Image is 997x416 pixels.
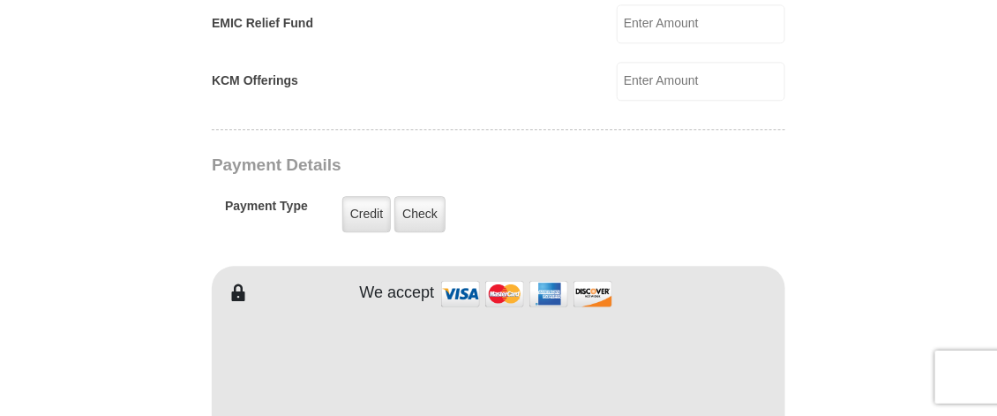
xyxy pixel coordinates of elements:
h5: Payment Type [225,199,308,223]
input: Enter Amount [617,4,785,43]
label: KCM Offerings [212,72,298,90]
h4: We accept [360,284,435,303]
img: credit cards accepted [439,275,615,313]
label: Check [394,196,446,232]
h3: Payment Details [212,155,662,176]
label: EMIC Relief Fund [212,14,313,33]
input: Enter Amount [617,62,785,101]
label: Credit [342,196,391,232]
